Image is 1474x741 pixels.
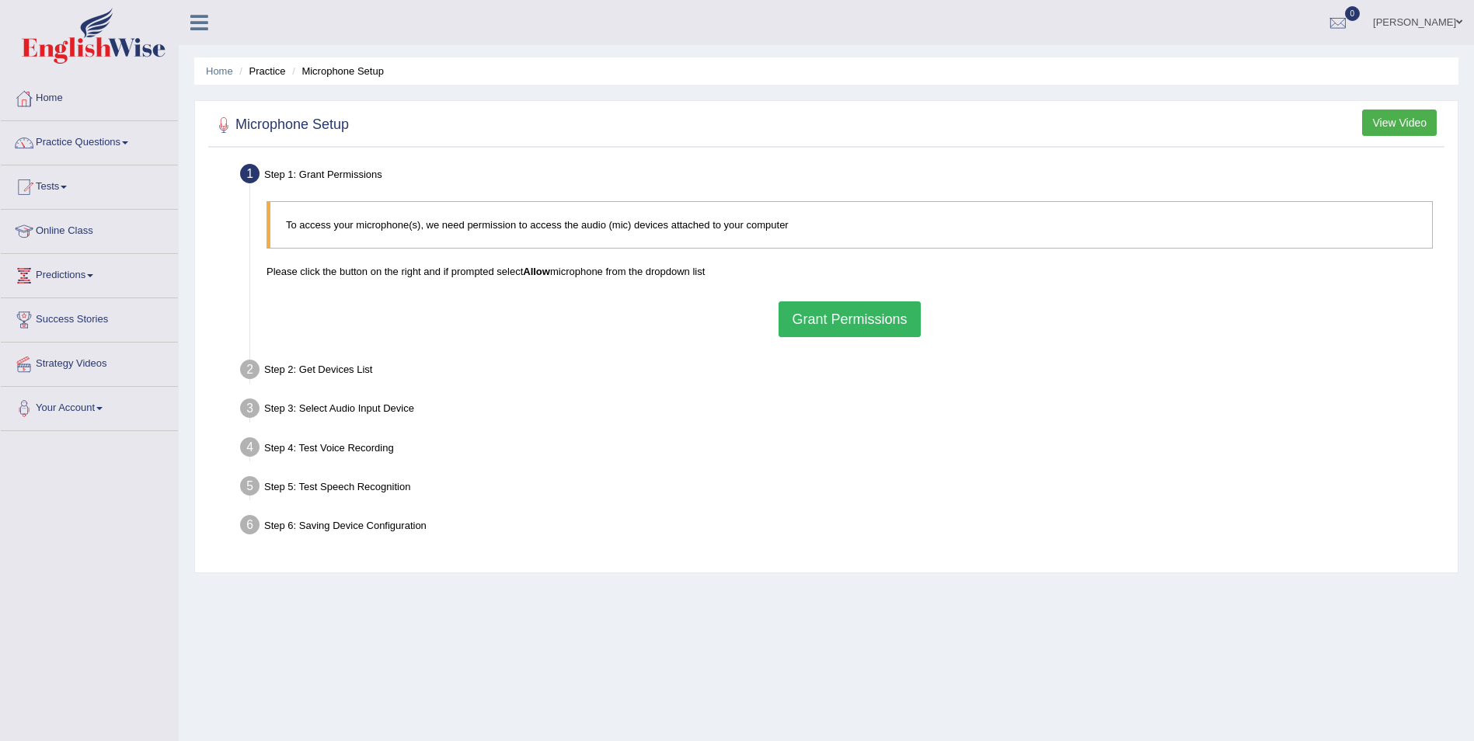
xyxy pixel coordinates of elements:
[235,64,285,78] li: Practice
[1,387,178,426] a: Your Account
[1,165,178,204] a: Tests
[233,355,1451,389] div: Step 2: Get Devices List
[1,343,178,381] a: Strategy Videos
[206,65,233,77] a: Home
[233,394,1451,428] div: Step 3: Select Audio Input Device
[1,254,178,293] a: Predictions
[779,301,920,337] button: Grant Permissions
[1,298,178,337] a: Success Stories
[523,266,550,277] b: Allow
[233,433,1451,467] div: Step 4: Test Voice Recording
[1,210,178,249] a: Online Class
[288,64,384,78] li: Microphone Setup
[1,121,178,160] a: Practice Questions
[1,77,178,116] a: Home
[286,217,1417,232] p: To access your microphone(s), we need permission to access the audio (mic) devices attached to yo...
[233,510,1451,544] div: Step 6: Saving Device Configuration
[1362,110,1437,136] button: View Video
[1345,6,1361,21] span: 0
[212,113,349,137] h2: Microphone Setup
[233,159,1451,193] div: Step 1: Grant Permissions
[267,264,1433,279] p: Please click the button on the right and if prompted select microphone from the dropdown list
[233,471,1451,506] div: Step 5: Test Speech Recognition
